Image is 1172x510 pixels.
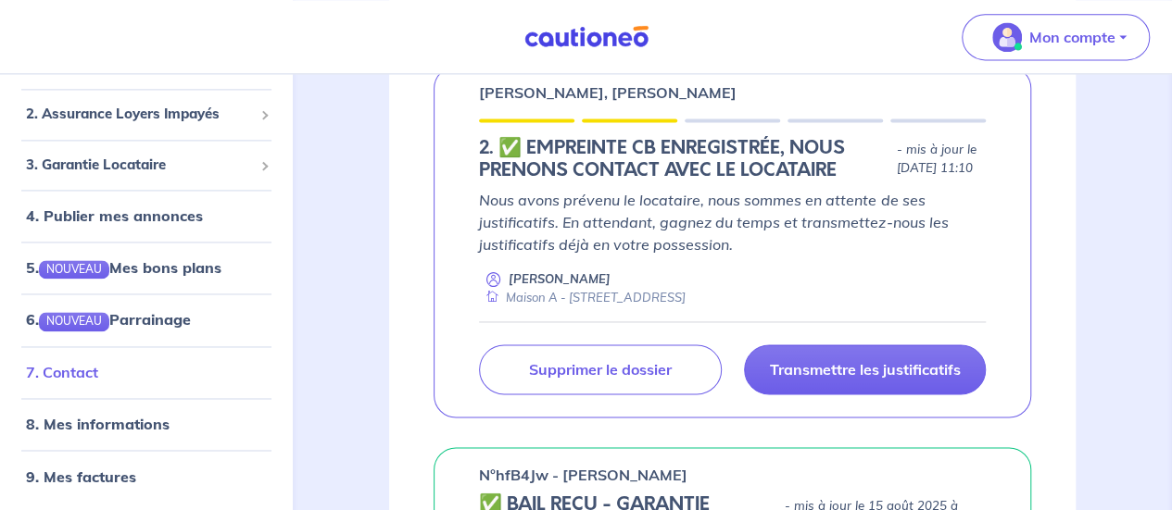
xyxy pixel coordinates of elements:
a: Transmettre les justificatifs [744,344,986,394]
a: 8. Mes informations [26,415,170,433]
span: 2. Assurance Loyers Impayés [26,104,253,125]
a: 4. Publier mes annonces [26,206,203,225]
img: illu_account_valid_menu.svg [992,22,1022,52]
a: 5.NOUVEAUMes bons plans [26,258,221,277]
div: 9. Mes factures [7,457,285,494]
p: Nous avons prévenu le locataire, nous sommes en attente de ses justificatifs. En attendant, gagne... [479,189,986,255]
p: Transmettre les justificatifs [769,360,960,379]
img: Cautioneo [517,25,656,48]
div: 2. Assurance Loyers Impayés [7,96,285,132]
div: 4. Publier mes annonces [7,197,285,234]
a: Supprimer le dossier [479,344,721,394]
h5: 2.︎ ✅️ EMPREINTE CB ENREGISTRÉE, NOUS PRENONS CONTACT AVEC LE LOCATAIRE [479,137,888,181]
span: 3. Garantie Locataire [26,155,253,176]
div: state: RENTER-DOCUMENTS-IN-PROGRESS, Context: NEW,CHOOSE-CERTIFICATE,RELATIONSHIP,RENTER-DOCUMENTS [479,137,986,181]
p: [PERSON_NAME], [PERSON_NAME] [479,81,737,104]
a: 9. Mes factures [26,466,136,485]
p: [PERSON_NAME] [509,270,611,288]
div: 7. Contact [7,354,285,391]
p: n°hfB4Jw - [PERSON_NAME] [479,463,687,485]
div: 5.NOUVEAUMes bons plans [7,249,285,286]
p: - mis à jour le [DATE] 11:10 [896,141,986,178]
div: 8. Mes informations [7,405,285,442]
a: 7. Contact [26,363,98,381]
div: 3. Garantie Locataire [7,147,285,183]
p: Mon compte [1029,26,1115,48]
a: 6.NOUVEAUParrainage [26,310,191,329]
div: Maison A - [STREET_ADDRESS] [479,289,686,306]
p: Supprimer le dossier [529,360,672,379]
button: illu_account_valid_menu.svgMon compte [962,14,1150,60]
div: 6.NOUVEAUParrainage [7,301,285,338]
